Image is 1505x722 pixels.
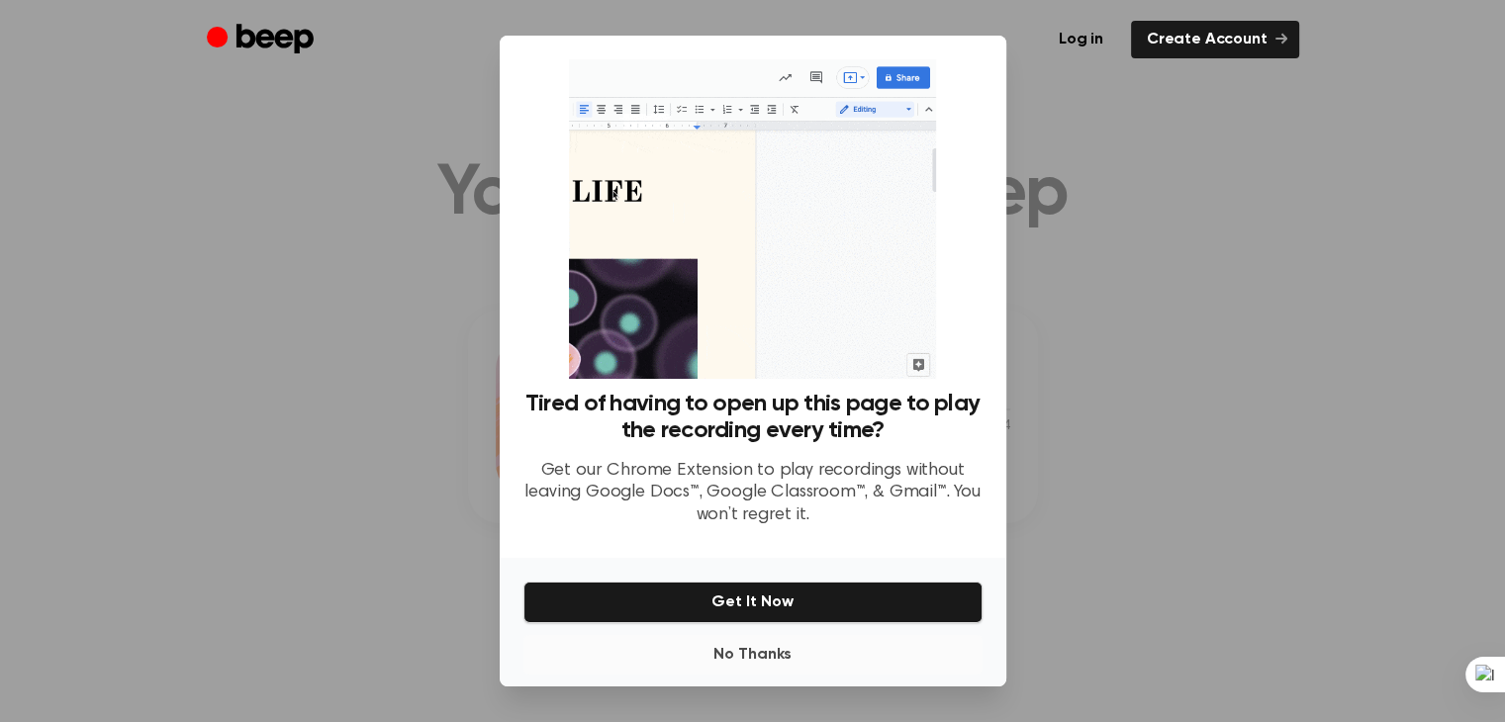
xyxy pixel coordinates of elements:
[523,460,983,527] p: Get our Chrome Extension to play recordings without leaving Google Docs™, Google Classroom™, & Gm...
[1131,21,1299,58] a: Create Account
[523,635,983,675] button: No Thanks
[1043,21,1119,58] a: Log in
[523,582,983,623] button: Get It Now
[569,59,936,379] img: Beep extension in action
[523,391,983,444] h3: Tired of having to open up this page to play the recording every time?
[207,21,319,59] a: Beep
